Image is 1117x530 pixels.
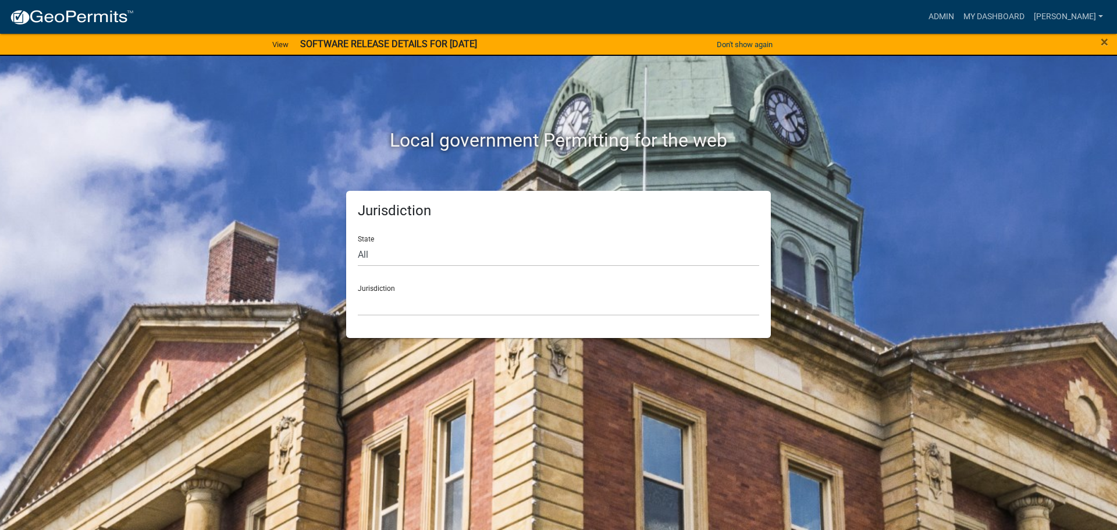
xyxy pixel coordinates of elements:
a: View [268,35,293,54]
strong: SOFTWARE RELEASE DETAILS FOR [DATE] [300,38,477,49]
span: × [1101,34,1108,50]
h2: Local government Permitting for the web [236,129,881,151]
button: Don't show again [712,35,777,54]
button: Close [1101,35,1108,49]
h5: Jurisdiction [358,202,759,219]
a: Admin [924,6,959,28]
a: My Dashboard [959,6,1029,28]
a: [PERSON_NAME] [1029,6,1108,28]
